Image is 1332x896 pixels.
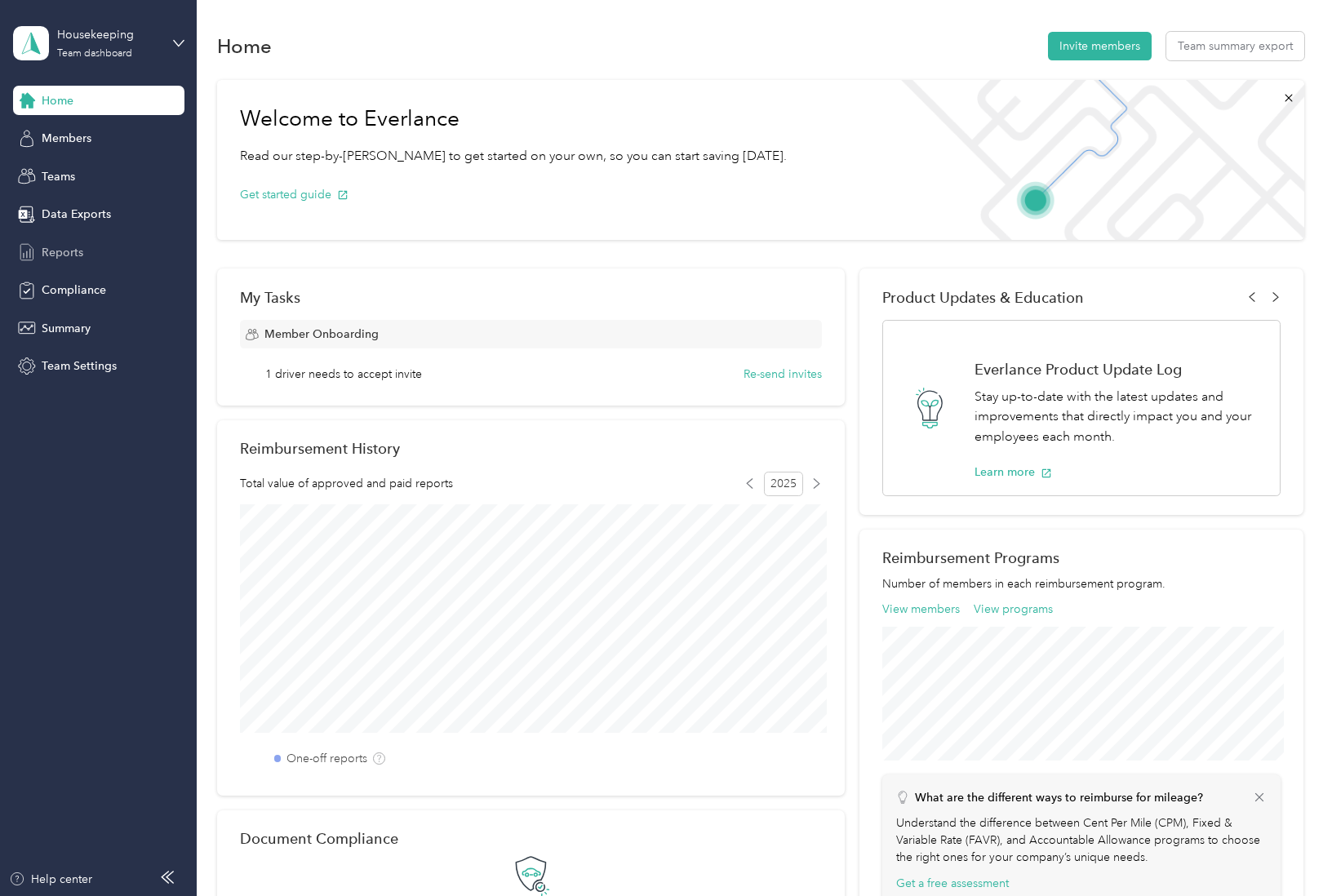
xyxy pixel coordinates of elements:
div: Team dashboard [57,49,132,59]
p: Stay up-to-date with the latest updates and improvements that directly impact you and your employ... [975,387,1263,447]
span: Summary [42,320,91,337]
span: Member Onboarding [264,326,379,343]
p: Number of members in each reimbursement program. [882,575,1281,592]
span: Product Updates & Education [882,289,1084,306]
div: My Tasks [240,289,822,306]
button: Invite members [1048,32,1152,60]
button: Re-send invites [744,366,822,383]
button: Help center [9,871,92,888]
button: View members [882,601,960,618]
span: Compliance [42,282,106,299]
button: Get a free assessment [896,875,1009,892]
label: One-off reports [286,750,367,767]
img: Welcome to everlance [885,80,1303,240]
h1: Welcome to Everlance [240,106,787,132]
h1: Everlance Product Update Log [975,361,1263,378]
span: 1 driver needs to accept invite [265,366,422,383]
p: What are the different ways to reimburse for mileage? [915,789,1203,806]
span: Members [42,130,91,147]
span: Teams [42,168,75,185]
div: Housekeeping [57,26,159,43]
h1: Home [217,38,272,55]
button: View programs [974,601,1053,618]
span: 2025 [764,472,803,496]
button: Team summary export [1166,32,1304,60]
p: Read our step-by-[PERSON_NAME] to get started on your own, so you can start saving [DATE]. [240,146,787,166]
button: Get started guide [240,186,349,203]
p: Understand the difference between Cent Per Mile (CPM), Fixed & Variable Rate (FAVR), and Accounta... [896,814,1267,866]
h2: Document Compliance [240,830,398,847]
button: Learn more [975,464,1052,481]
span: Total value of approved and paid reports [240,475,453,492]
span: Team Settings [42,357,117,375]
span: Reports [42,244,83,261]
span: Data Exports [42,206,111,223]
h2: Reimbursement History [240,440,400,457]
iframe: Everlance-gr Chat Button Frame [1241,805,1332,896]
span: Home [42,92,73,109]
h2: Reimbursement Programs [882,549,1281,566]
